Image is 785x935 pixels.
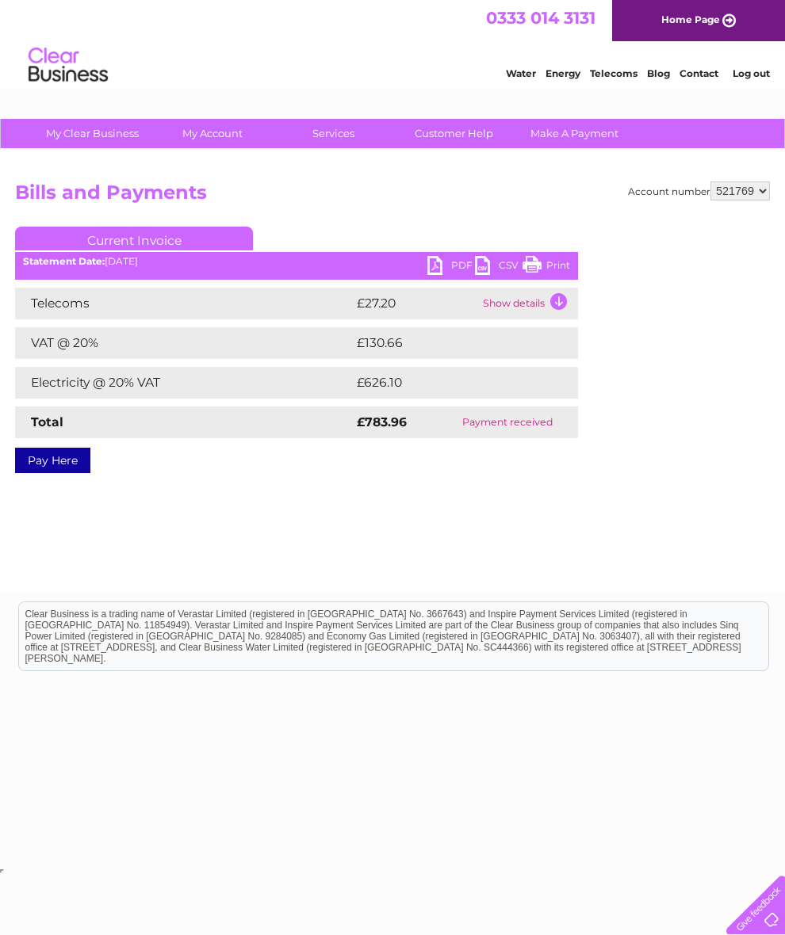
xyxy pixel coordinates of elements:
[436,406,578,438] td: Payment received
[523,256,570,279] a: Print
[479,288,578,319] td: Show details
[389,119,519,148] a: Customer Help
[15,227,253,250] a: Current Invoice
[28,41,109,90] img: logo.png
[509,119,640,148] a: Make A Payment
[357,414,407,429] strong: £783.96
[546,67,580,79] a: Energy
[15,367,353,399] td: Electricity @ 20% VAT
[680,67,718,79] a: Contact
[15,327,353,359] td: VAT @ 20%
[147,119,278,148] a: My Account
[23,255,105,267] b: Statement Date:
[15,181,770,212] h2: Bills and Payments
[647,67,670,79] a: Blog
[15,288,353,319] td: Telecoms
[353,367,549,399] td: £626.10
[733,67,770,79] a: Log out
[590,67,638,79] a: Telecoms
[31,414,63,429] strong: Total
[27,119,158,148] a: My Clear Business
[353,327,549,359] td: £130.66
[15,448,90,473] a: Pay Here
[628,181,770,200] div: Account number
[486,8,595,28] a: 0333 014 3131
[268,119,399,148] a: Services
[475,256,523,279] a: CSV
[506,67,536,79] a: Water
[15,256,578,267] div: [DATE]
[353,288,479,319] td: £27.20
[427,256,475,279] a: PDF
[19,9,768,77] div: Clear Business is a trading name of Verastar Limited (registered in [GEOGRAPHIC_DATA] No. 3667643...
